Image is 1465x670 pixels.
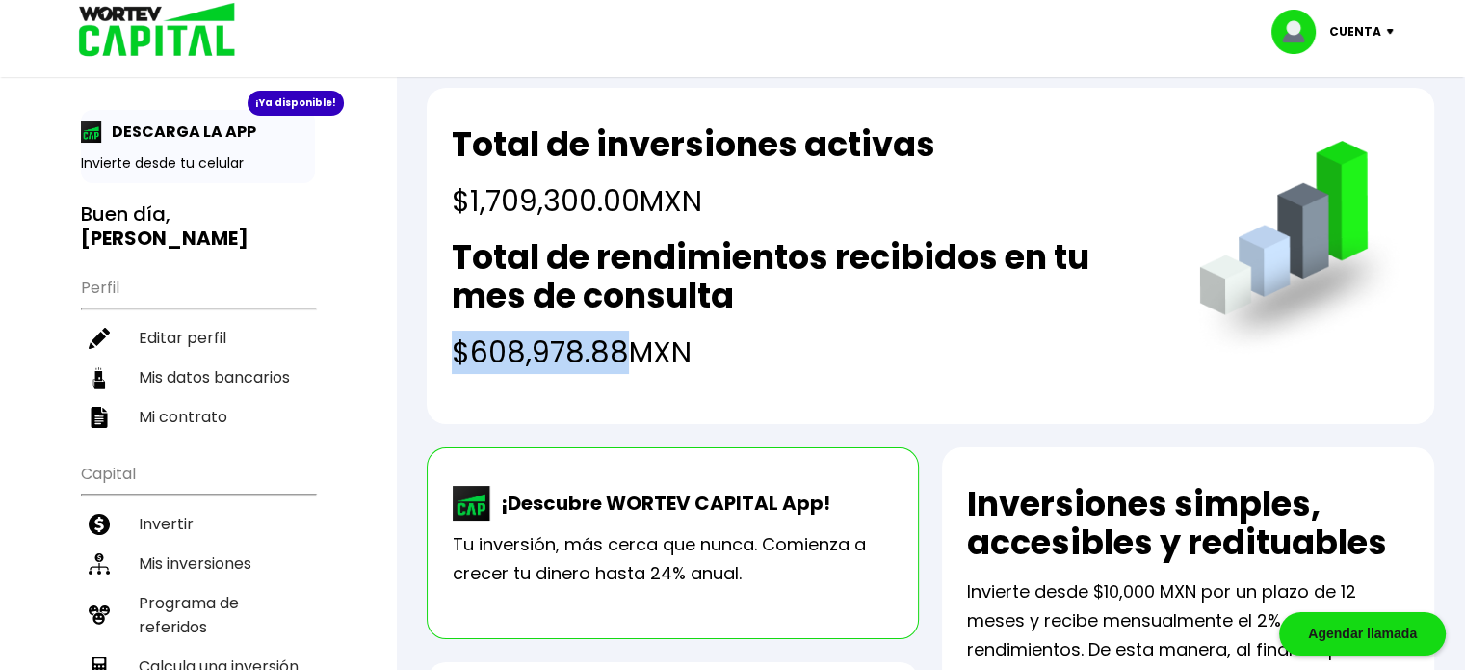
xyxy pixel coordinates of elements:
[81,266,315,437] ul: Perfil
[452,179,935,223] h4: $1,709,300.00 MXN
[89,604,110,626] img: recomiendanos-icon.9b8e9327.svg
[81,318,315,358] a: Editar perfil
[248,91,344,116] div: ¡Ya disponible!
[452,125,935,164] h2: Total de inversiones activas
[81,504,315,544] a: Invertir
[81,358,315,397] a: Mis datos bancarios
[491,489,830,518] p: ¡Descubre WORTEV CAPITAL App!
[967,485,1409,562] h2: Inversiones simples, accesibles y redituables
[452,238,1161,315] h2: Total de rendimientos recibidos en tu mes de consulta
[81,121,102,143] img: app-icon
[81,153,315,174] p: Invierte desde tu celular
[89,367,110,389] img: datos-icon.10cf9172.svg
[1329,17,1381,46] p: Cuenta
[453,530,893,588] p: Tu inversión, más cerca que nunca. Comienza a crecer tu dinero hasta 24% anual.
[1381,29,1407,35] img: icon-down
[81,583,315,647] a: Programa de referidos
[89,553,110,575] img: inversiones-icon.6695dc30.svg
[1271,10,1329,54] img: profile-image
[1190,141,1409,360] img: grafica.516fef24.png
[89,514,110,535] img: invertir-icon.b3b967d7.svg
[81,202,315,251] h3: Buen día,
[452,331,1161,374] h4: $608,978.88 MXN
[453,486,491,521] img: wortev-capital-app-icon
[81,397,315,437] a: Mi contrato
[81,544,315,583] a: Mis inversiones
[102,120,256,144] p: DESCARGA LA APP
[81,225,249,252] b: [PERSON_NAME]
[89,407,110,428] img: contrato-icon.f2db500c.svg
[1279,612,1446,656] div: Agendar llamada
[89,328,110,349] img: editar-icon.952d3147.svg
